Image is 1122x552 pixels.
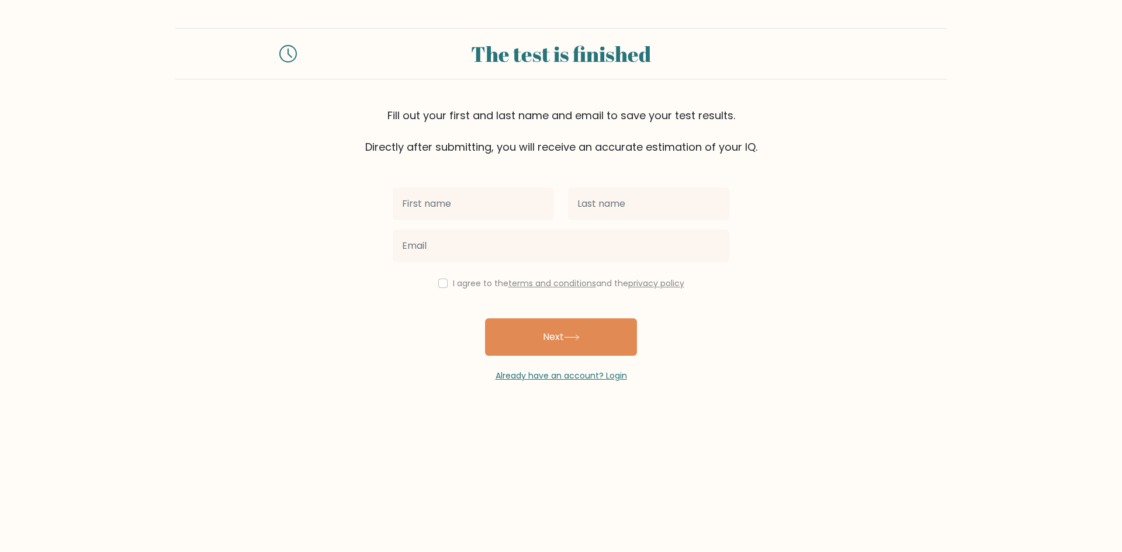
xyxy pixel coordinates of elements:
a: terms and conditions [508,277,596,289]
input: Last name [568,188,729,220]
a: Already have an account? Login [496,370,627,381]
label: I agree to the and the [453,277,684,289]
a: privacy policy [628,277,684,289]
div: The test is finished [311,38,811,70]
button: Next [485,318,637,356]
input: First name [393,188,554,220]
div: Fill out your first and last name and email to save your test results. Directly after submitting,... [175,107,947,155]
input: Email [393,230,729,262]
